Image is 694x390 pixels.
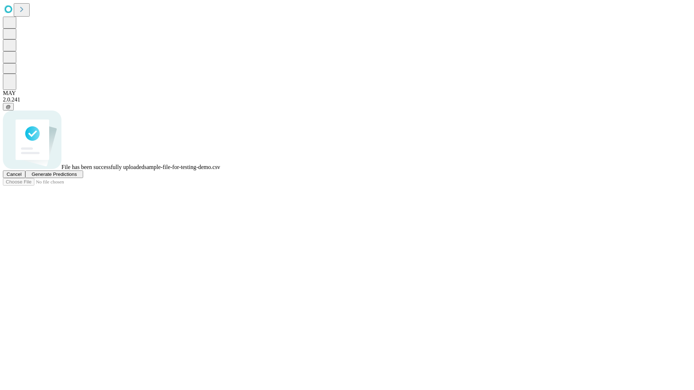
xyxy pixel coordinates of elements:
span: File has been successfully uploaded [61,164,144,170]
span: Generate Predictions [31,172,77,177]
div: 2.0.241 [3,96,691,103]
button: Cancel [3,170,25,178]
span: sample-file-for-testing-demo.csv [144,164,220,170]
button: Generate Predictions [25,170,83,178]
button: @ [3,103,14,110]
span: Cancel [7,172,22,177]
span: @ [6,104,11,109]
div: MAY [3,90,691,96]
